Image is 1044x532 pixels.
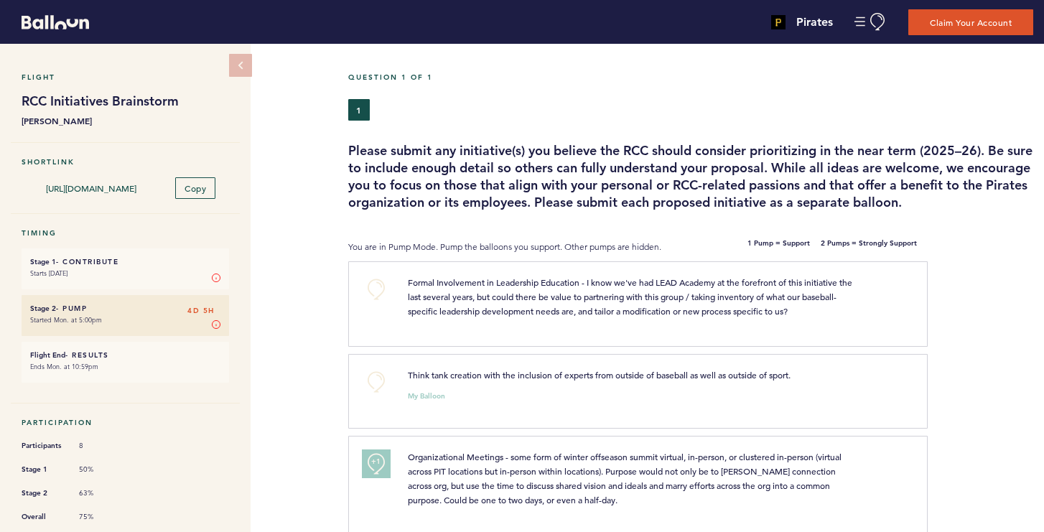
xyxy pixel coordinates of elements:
h5: Question 1 of 1 [348,73,1033,82]
span: +1 [371,454,381,469]
h6: - Contribute [30,257,220,266]
h5: Timing [22,228,229,238]
h6: - Pump [30,304,220,313]
span: 63% [79,488,122,498]
h5: Flight [22,73,229,82]
span: 8 [79,441,122,451]
time: Ends Mon. at 10:59pm [30,362,98,371]
time: Starts [DATE] [30,269,67,278]
small: My Balloon [408,393,445,400]
h6: - Results [30,350,220,360]
span: Organizational Meetings - some form of winter offseason summit virtual, in-person, or clustered i... [408,451,844,505]
time: Started Mon. at 5:00pm [30,315,102,325]
small: Flight End [30,350,65,360]
button: Manage Account [854,13,887,31]
span: Formal Involvement in Leadership Education - I know we've had LEAD Academy at the forefront of th... [408,276,854,317]
b: [PERSON_NAME] [22,113,229,128]
span: 75% [79,512,122,522]
span: 50% [79,465,122,475]
button: Claim Your Account [908,9,1033,35]
h5: Shortlink [22,157,229,167]
b: 1 Pump = Support [747,240,810,254]
button: +1 [362,449,391,478]
small: Stage 1 [30,257,56,266]
span: Stage 1 [22,462,65,477]
svg: Balloon [22,15,89,29]
h4: Pirates [796,14,833,31]
span: Participants [22,439,65,453]
span: 4D 5H [187,304,215,318]
h5: Participation [22,418,229,427]
a: Balloon [11,14,89,29]
h1: RCC Initiatives Brainstorm [22,93,229,110]
span: Overall [22,510,65,524]
span: Stage 2 [22,486,65,500]
p: You are in Pump Mode. Pump the balloons you support. Other pumps are hidden. [348,240,686,254]
button: Copy [175,177,215,199]
h3: Please submit any initiative(s) you believe the RCC should consider prioritizing in the near term... [348,142,1033,211]
small: Stage 2 [30,304,56,313]
span: Copy [185,182,206,194]
span: Think tank creation with the inclusion of experts from outside of baseball as well as outside of ... [408,369,791,381]
b: 2 Pumps = Strongly Support [821,240,917,254]
button: 1 [348,99,370,121]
